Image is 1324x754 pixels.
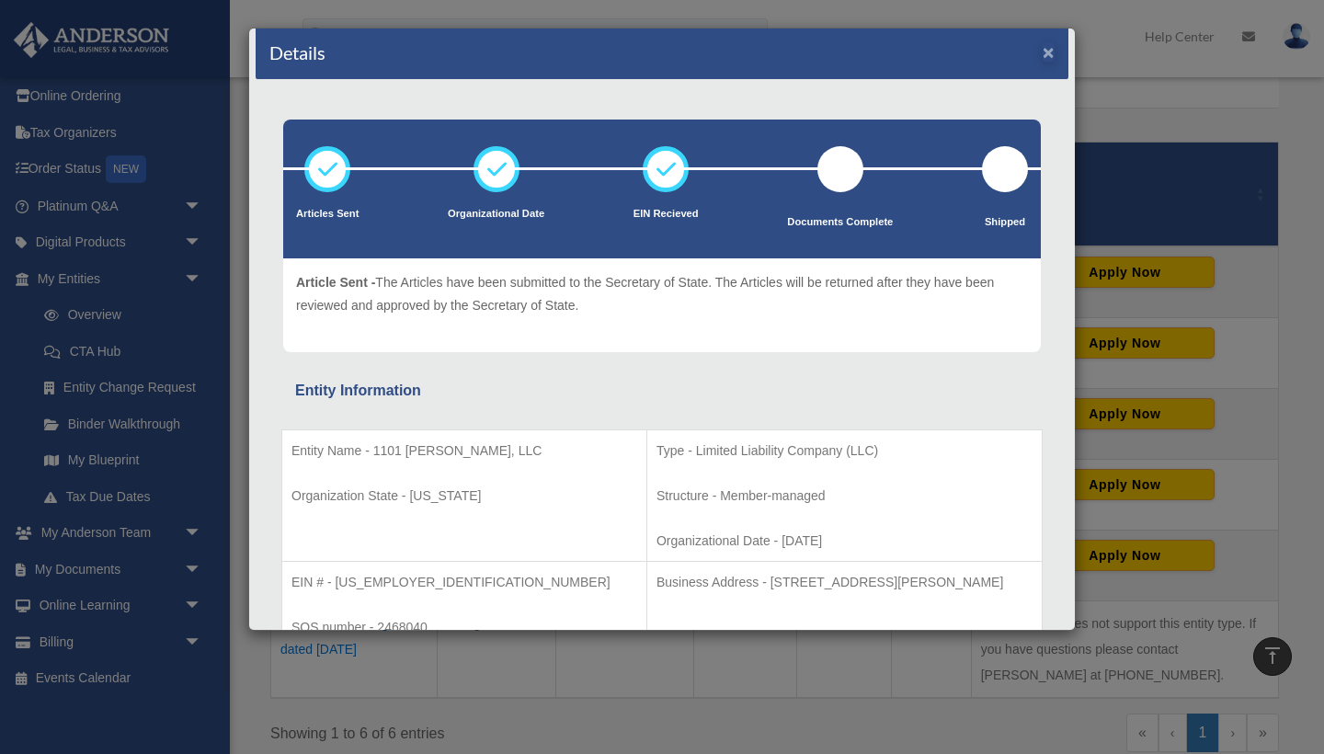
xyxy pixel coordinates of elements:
p: Articles Sent [296,205,359,223]
button: × [1043,42,1055,62]
p: Organization State - [US_STATE] [291,485,637,508]
p: Shipped [982,213,1028,232]
p: Type - Limited Liability Company (LLC) [656,440,1033,463]
p: SOS number - 2468040 [291,616,637,639]
p: Business Address - [STREET_ADDRESS][PERSON_NAME] [656,571,1033,594]
h4: Details [269,40,325,65]
p: Structure - Member-managed [656,485,1033,508]
p: Organizational Date - [DATE] [656,530,1033,553]
span: Article Sent - [296,275,375,290]
p: Documents Complete [787,213,893,232]
p: EIN Recieved [633,205,699,223]
p: Entity Name - 1101 [PERSON_NAME], LLC [291,440,637,463]
p: The Articles have been submitted to the Secretary of State. The Articles will be returned after t... [296,271,1028,316]
div: Entity Information [295,378,1029,404]
p: Organizational Date [448,205,544,223]
p: EIN # - [US_EMPLOYER_IDENTIFICATION_NUMBER] [291,571,637,594]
